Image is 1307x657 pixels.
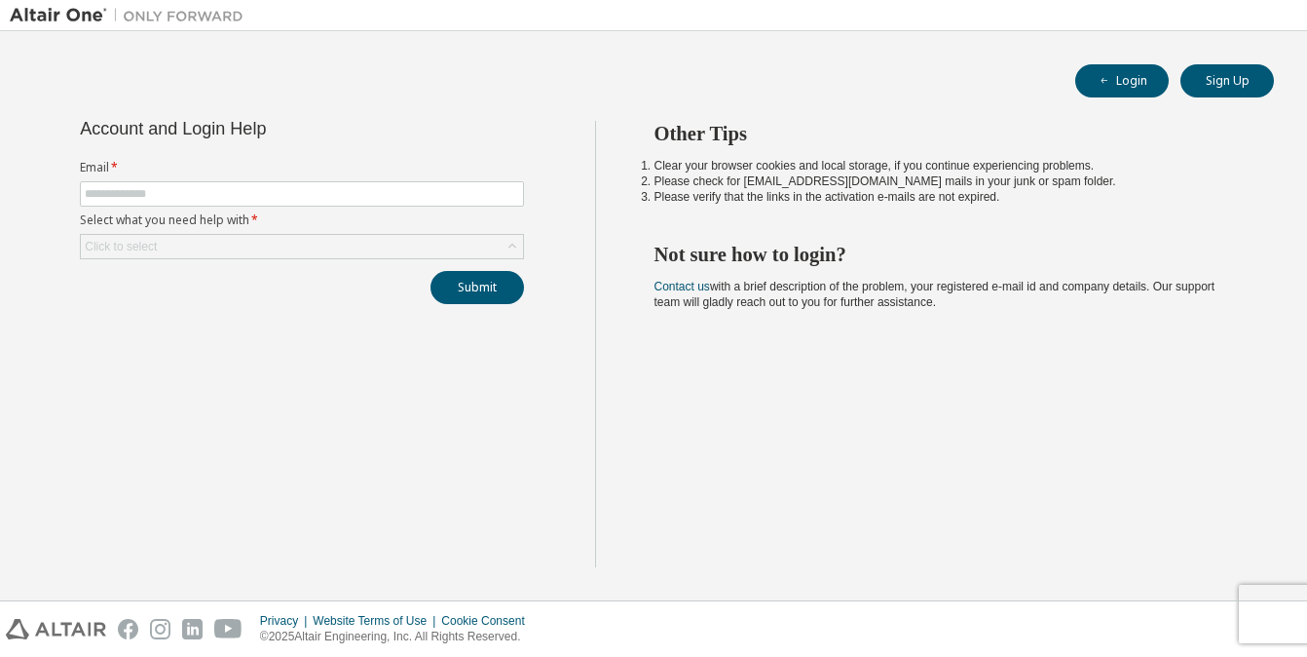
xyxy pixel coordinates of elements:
div: Privacy [260,613,313,629]
h2: Other Tips [654,121,1240,146]
div: Account and Login Help [80,121,435,136]
img: linkedin.svg [182,619,203,639]
div: Website Terms of Use [313,613,441,629]
div: Click to select [81,235,523,258]
p: © 2025 Altair Engineering, Inc. All Rights Reserved. [260,629,537,645]
div: Click to select [85,239,157,254]
label: Email [80,160,524,175]
div: Cookie Consent [441,613,536,629]
img: youtube.svg [214,619,243,639]
button: Submit [430,271,524,304]
img: facebook.svg [118,619,138,639]
button: Login [1075,64,1169,97]
img: Altair One [10,6,253,25]
span: with a brief description of the problem, your registered e-mail id and company details. Our suppo... [654,280,1215,309]
li: Please verify that the links in the activation e-mails are not expired. [654,189,1240,205]
img: altair_logo.svg [6,619,106,639]
button: Sign Up [1180,64,1274,97]
a: Contact us [654,280,710,293]
li: Please check for [EMAIL_ADDRESS][DOMAIN_NAME] mails in your junk or spam folder. [654,174,1240,189]
li: Clear your browser cookies and local storage, if you continue experiencing problems. [654,158,1240,174]
label: Select what you need help with [80,213,524,228]
img: instagram.svg [150,619,170,639]
h2: Not sure how to login? [654,242,1240,267]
